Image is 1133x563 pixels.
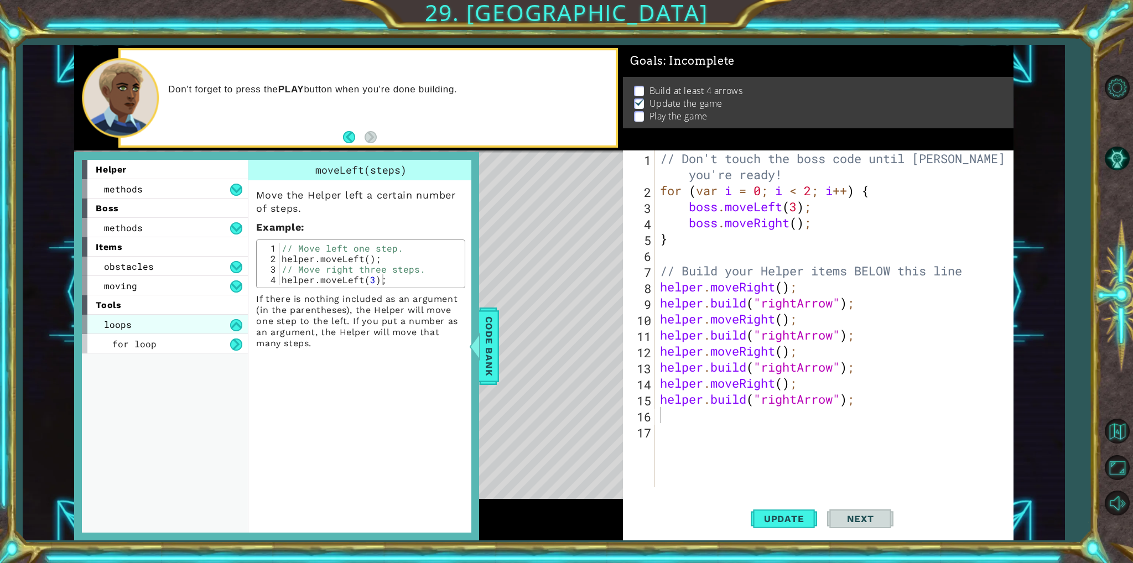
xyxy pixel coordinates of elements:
div: 1 [259,243,279,253]
div: tools [82,295,248,315]
span: Code Bank [480,312,498,380]
button: Back [343,131,365,143]
button: Back to Map [1101,415,1133,447]
p: If there is nothing included as an argument (in the parentheses), the Helper will move one step t... [256,294,465,349]
span: methods [104,183,143,195]
a: Back to Map [1101,413,1133,450]
div: 6 [625,248,654,264]
span: moveLeft(steps) [315,163,407,176]
p: Play the game [649,110,708,122]
span: helper [96,164,126,175]
div: 5 [625,232,654,248]
span: Example [256,221,301,233]
div: 10 [625,312,654,329]
div: 9 [625,296,654,312]
p: Don't forget to press the button when you're done building. [168,84,607,96]
p: Build at least 4 arrows [649,85,743,97]
span: tools [96,300,121,310]
button: AI Hint [1101,143,1133,175]
div: 4 [259,274,279,285]
button: Next [365,131,377,143]
span: : Incomplete [663,54,735,67]
strong: PLAY [278,84,304,95]
span: for loop [112,338,157,350]
button: Update [751,499,817,538]
div: 2 [625,184,654,200]
button: Level Options [1101,72,1133,104]
div: 16 [625,409,654,425]
div: 4 [625,216,654,232]
p: Move the Helper left a certain number of steps. [256,189,465,215]
button: Mute [1101,487,1133,519]
div: 7 [625,264,654,280]
div: items [82,237,248,257]
span: obstacles [104,260,154,272]
div: 3 [259,264,279,274]
span: Goals [630,54,735,68]
div: helper [82,160,248,179]
strong: : [256,221,304,233]
span: items [96,242,122,252]
span: Update [753,513,815,524]
div: 3 [625,200,654,216]
div: 15 [625,393,654,409]
span: loops [104,319,132,330]
div: 1 [625,152,654,184]
span: methods [104,222,143,233]
div: moveLeft(steps) [248,160,473,180]
div: 14 [625,377,654,393]
button: Next [827,499,893,538]
div: 13 [625,361,654,377]
span: moving [104,280,137,291]
div: 12 [625,345,654,361]
div: 8 [625,280,654,296]
span: boss [96,203,118,213]
div: 2 [259,253,279,264]
p: Update the game [649,97,723,110]
div: boss [82,199,248,218]
span: Next [836,513,885,524]
img: Check mark for checkbox [634,97,645,106]
div: 11 [625,329,654,345]
div: 17 [625,425,654,441]
button: Maximize Browser [1101,451,1133,483]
